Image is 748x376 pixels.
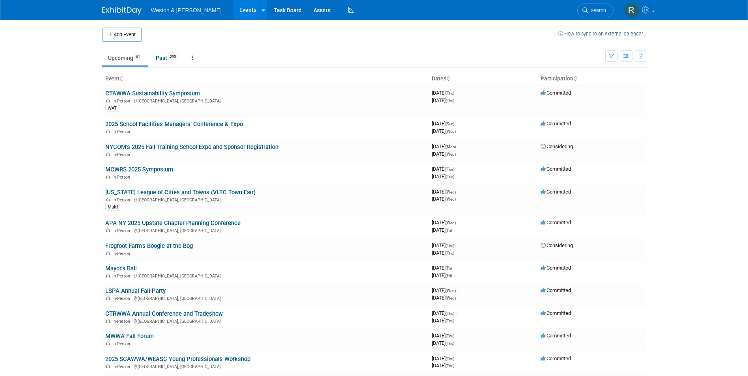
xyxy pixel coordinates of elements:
a: Sort by Participation Type [573,75,577,82]
a: 2025 School Facilities Managers’ Conference & Expo [105,121,243,128]
button: Add Event [102,28,142,42]
span: [DATE] [432,97,454,103]
span: [DATE] [432,287,458,293]
span: (Thu) [446,99,454,103]
a: Frogfoot Farm's Boogie at the Bog [105,242,193,249]
a: MWWA Fall Forum [105,333,154,340]
a: Sort by Event Name [119,75,123,82]
th: Participation [537,72,646,86]
span: (Thu) [446,334,454,338]
span: Committed [541,287,571,293]
span: (Fri) [446,228,452,233]
span: [DATE] [432,265,454,271]
div: [GEOGRAPHIC_DATA], [GEOGRAPHIC_DATA] [105,318,425,324]
span: In-Person [112,364,132,369]
span: [DATE] [432,242,457,248]
div: [GEOGRAPHIC_DATA], [GEOGRAPHIC_DATA] [105,97,425,104]
span: (Tue) [446,175,454,179]
span: [DATE] [432,189,458,195]
span: (Wed) [446,221,456,225]
span: (Thu) [446,357,454,361]
span: - [455,310,457,316]
img: In-Person Event [106,251,110,255]
img: In-Person Event [106,197,110,201]
span: [DATE] [432,272,452,278]
th: Dates [429,72,537,86]
span: (Thu) [446,91,454,95]
div: [GEOGRAPHIC_DATA], [GEOGRAPHIC_DATA] [105,363,425,369]
img: In-Person Event [106,319,110,323]
span: In-Person [112,175,132,180]
span: - [455,90,457,96]
span: Committed [541,310,571,316]
div: [GEOGRAPHIC_DATA], [GEOGRAPHIC_DATA] [105,196,425,203]
span: [DATE] [432,196,456,202]
span: Search [588,7,606,13]
span: Committed [541,356,571,361]
span: [DATE] [432,227,452,233]
span: (Mon) [446,145,456,149]
span: In-Person [112,274,132,279]
span: [DATE] [432,128,456,134]
a: Search [577,4,614,17]
span: [DATE] [432,220,458,225]
img: Roberta Sinclair [624,3,639,18]
span: [DATE] [432,121,457,127]
span: Committed [541,90,571,96]
span: [DATE] [432,295,456,301]
span: [DATE] [432,340,454,346]
span: - [453,265,454,271]
span: Committed [541,121,571,127]
span: Committed [541,166,571,172]
span: [DATE] [432,143,458,149]
span: In-Person [112,319,132,324]
span: (Thu) [446,251,454,255]
span: [DATE] [432,363,454,369]
span: (Tue) [446,167,454,171]
span: [DATE] [432,356,457,361]
span: (Thu) [446,311,454,316]
a: NYCOM's 2025 Fall Training School Expo and Sponsor Registration [105,143,278,151]
img: In-Person Event [106,296,110,300]
span: - [457,287,458,293]
span: [DATE] [432,250,454,256]
span: (Sun) [446,122,454,126]
span: (Thu) [446,364,454,368]
span: (Wed) [446,289,456,293]
span: [DATE] [432,90,457,96]
div: [GEOGRAPHIC_DATA], [GEOGRAPHIC_DATA] [105,227,425,233]
span: - [455,121,457,127]
img: In-Person Event [106,364,110,368]
span: [DATE] [432,310,457,316]
img: In-Person Event [106,274,110,277]
a: [US_STATE] League of Cities and Towns (VLTC Town Fair) [105,189,256,196]
span: In-Person [112,129,132,134]
th: Event [102,72,429,86]
span: - [455,166,457,172]
span: [DATE] [432,318,454,324]
span: (Wed) [446,129,456,134]
span: - [455,242,457,248]
div: WAT [105,105,119,112]
span: 295 [168,54,178,60]
span: (Thu) [446,341,454,346]
span: In-Person [112,341,132,346]
span: Committed [541,265,571,271]
span: - [455,356,457,361]
img: In-Person Event [106,99,110,102]
span: (Wed) [446,296,456,300]
img: In-Person Event [106,341,110,345]
span: [DATE] [432,151,456,157]
span: (Fri) [446,266,452,270]
img: In-Person Event [106,228,110,232]
a: Upcoming61 [102,50,148,65]
span: In-Person [112,296,132,301]
span: (Wed) [446,152,456,156]
div: Multi [105,204,120,211]
div: [GEOGRAPHIC_DATA], [GEOGRAPHIC_DATA] [105,295,425,301]
a: CTAWWA Sustainability Symposium [105,90,200,97]
span: In-Person [112,251,132,256]
span: (Wed) [446,197,456,201]
span: (Thu) [446,319,454,323]
a: CTRWWA Annual Conference and Tradeshow [105,310,223,317]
